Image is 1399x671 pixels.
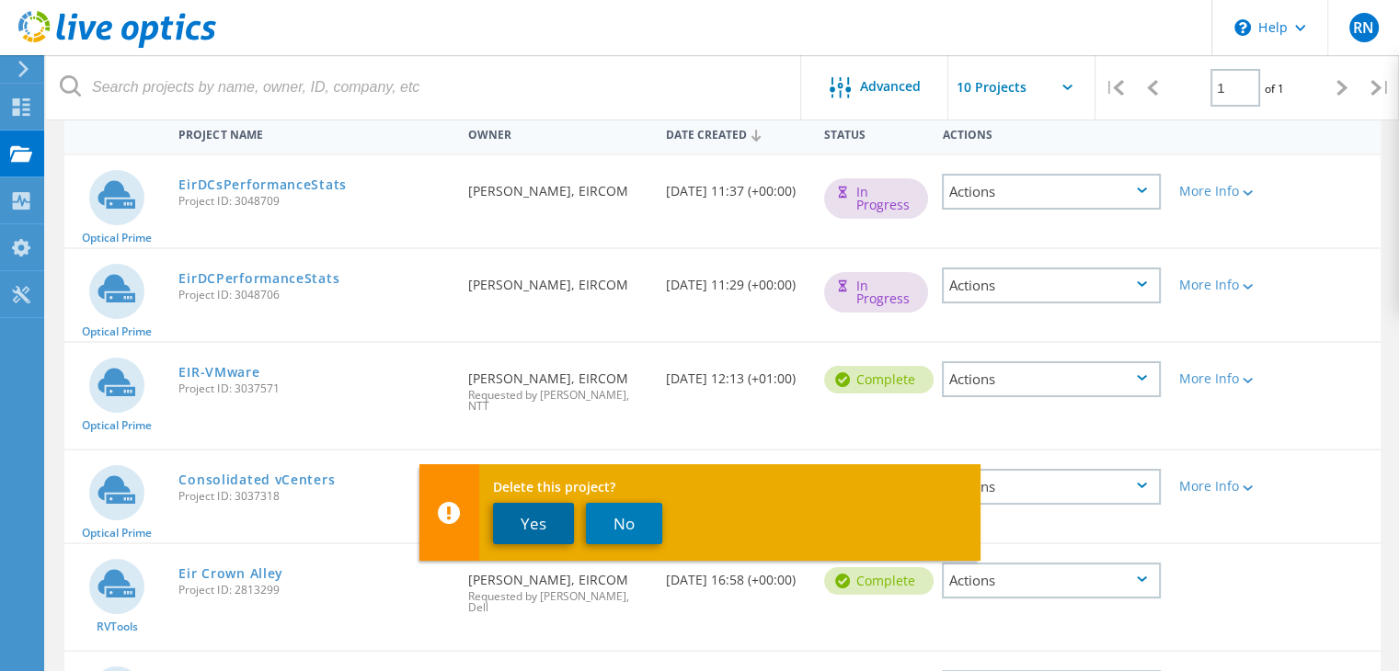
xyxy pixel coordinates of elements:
div: Date Created [657,116,815,151]
div: More Info [1179,372,1266,385]
div: [DATE] 16:58 (+00:00) [657,544,815,605]
a: EirDCPerformanceStats [178,272,339,285]
div: [DATE] 11:29 (+00:00) [657,249,815,310]
div: Actions [942,563,1161,598]
div: [PERSON_NAME], EIRCOM [459,450,657,511]
span: Optical Prime [82,528,152,539]
div: Actions [942,174,1161,210]
span: Advanced [860,80,921,93]
span: Optical Prime [82,233,152,244]
span: Requested by [PERSON_NAME], NTT [468,390,648,412]
span: Delete this project? [493,481,964,494]
span: Project ID: 3037571 [178,383,450,394]
svg: \n [1234,19,1251,36]
span: Project ID: 2813299 [178,585,450,596]
div: Actions [933,116,1170,150]
div: Project Name [169,116,459,150]
span: Requested by [PERSON_NAME], Dell [468,591,648,613]
div: [DATE] 11:37 (+00:00) [657,155,815,216]
div: [PERSON_NAME], EIRCOM [459,155,657,216]
div: Status [815,116,934,150]
a: EirDCsPerformanceStats [178,178,346,191]
div: Owner [459,116,657,150]
span: Project ID: 3037318 [178,491,450,502]
div: Actions [942,361,1161,397]
div: More Info [1179,279,1266,291]
div: [PERSON_NAME], EIRCOM [459,343,657,430]
div: | [1361,55,1399,120]
div: Complete [824,366,934,393]
div: More Info [1179,185,1266,198]
span: Project ID: 3048709 [178,196,450,207]
button: No [586,503,662,544]
div: [DATE] 12:13 (+01:00) [657,343,815,404]
a: Live Optics Dashboard [18,39,216,51]
span: Project ID: 3048706 [178,290,450,301]
input: Search projects by name, owner, ID, company, etc [46,55,802,119]
span: RVTools [97,621,138,632]
div: [PERSON_NAME], EIRCOM [459,544,657,631]
a: EIR-VMware [178,366,259,379]
span: Optical Prime [82,420,152,431]
div: Complete [824,567,934,595]
span: of 1 [1265,81,1284,97]
a: Consolidated vCenters [178,473,335,486]
div: Actions [942,469,1161,505]
div: [PERSON_NAME], EIRCOM [459,249,657,310]
div: More Info [1179,480,1266,493]
div: [DATE] 08:32 (+01:00) [657,450,815,511]
button: Yes [493,503,574,544]
div: | [1095,55,1133,120]
span: Optical Prime [82,326,152,337]
div: Actions [942,267,1161,303]
span: RN [1353,20,1374,35]
div: In Progress [824,178,928,219]
div: In Progress [824,272,928,313]
a: Eir Crown Alley [178,567,283,580]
